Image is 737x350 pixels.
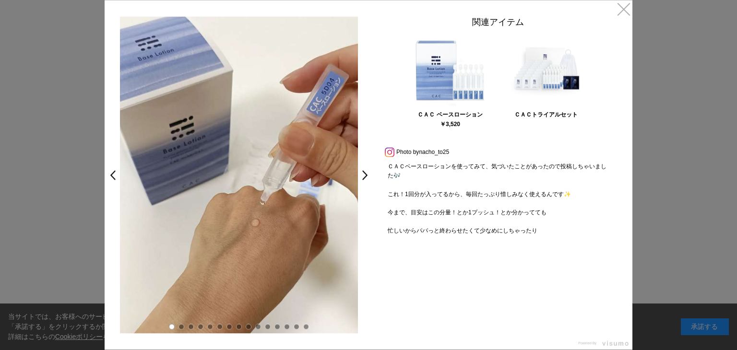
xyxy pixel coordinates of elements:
[120,16,358,333] img: e9071309-2210-4c63-843d-5dc42064c913-large.jpg
[361,166,374,184] a: >
[504,110,588,119] div: ＣＡＣトライアルセット
[396,146,419,158] span: Photo by
[419,149,449,155] a: nacho_to25
[408,110,492,119] div: ＣＡＣ ベースローション
[378,16,618,32] div: 関連アイテム
[440,121,460,127] div: ￥3,520
[414,35,486,106] img: 060059.jpg
[104,166,117,184] a: <
[510,35,582,106] img: 000851.jpg
[378,162,618,245] p: ＣＡＣベースローションを使ってみて、気づいたことがあったので投稿しちゃいました🎶 これ！1回分が入ってるから、毎回たっぷり惜しみなく使えるんです✨ 今まで、目安はこの分量！とか1プッシュ！とか分...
